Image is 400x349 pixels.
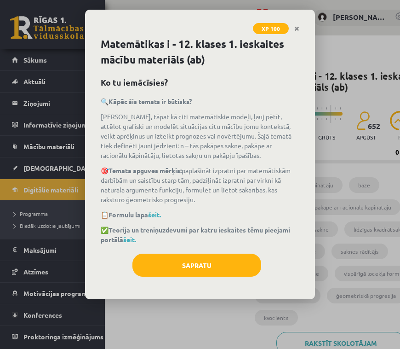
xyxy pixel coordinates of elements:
a: šeit. [148,210,161,219]
strong: Formulu lapa [109,210,161,219]
b: Temata apguves mērķis: [109,166,182,174]
button: Sapratu [132,254,261,277]
p: ✅ [101,225,299,244]
p: 🎯 paplašināt izpratni par matemātiskām darbībām un saistību starp tām, padziļināt izpratni par vi... [101,166,299,204]
p: [PERSON_NAME], tāpat kā citi matemātiskie modeļi, ļauj pētīt, attēlot grafiski un modelēt situāci... [101,112,299,160]
h2: Ko tu iemācīsies? [101,76,299,88]
a: Close [289,20,305,38]
b: Kāpēc šis temats ir būtisks? [109,97,192,105]
a: šeit. [123,235,136,244]
h1: Matemātikas i - 12. klases 1. ieskaites mācību materiāls (ab) [101,36,299,68]
span: XP 100 [253,23,289,34]
p: 📋 [101,210,299,220]
p: 🔍 [101,97,299,106]
strong: Teorija un treniņuzdevumi par katru ieskaites tēmu pieejami portālā [101,226,290,244]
